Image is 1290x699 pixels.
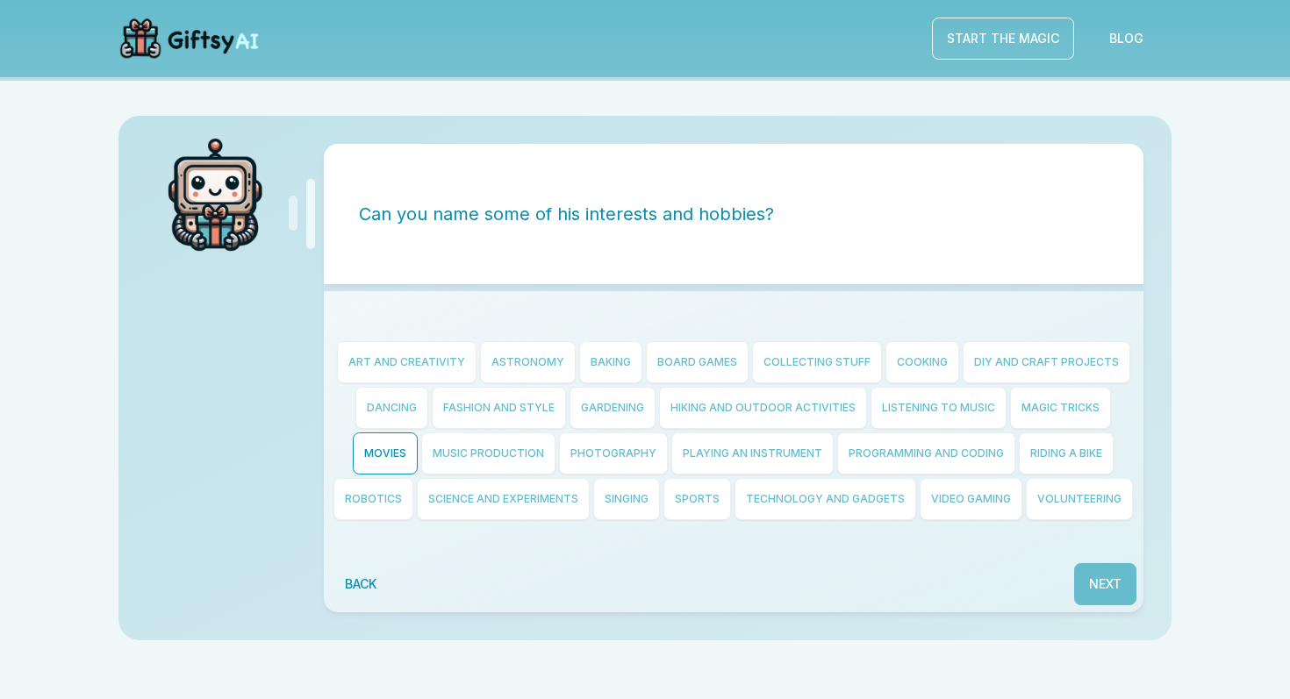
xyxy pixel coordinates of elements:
[593,478,660,520] button: Singing
[480,341,576,383] button: Astronomy
[1074,563,1136,605] button: Next
[1095,18,1157,60] a: Blog
[1019,432,1114,474] button: Riding a Bike
[659,387,867,429] button: Hiking and Outdoor Activities
[932,18,1074,60] a: Start The Magic
[355,387,428,429] button: Dancing
[963,341,1130,383] button: DIY and Craft Projects
[579,341,642,383] button: Baking
[111,11,266,67] img: GiftsyAI
[333,478,413,520] button: Robotics
[1010,387,1111,429] button: Magic Tricks
[837,432,1015,474] button: Programming and Coding
[871,387,1007,429] button: Listening to Music
[359,144,774,284] div: Can you name some of his interests and hobbies?
[570,387,656,429] button: Gardening
[421,432,555,474] button: Music Production
[331,563,391,605] button: Back
[885,341,959,383] button: Cooking
[920,478,1022,520] button: Video Gaming
[671,432,834,474] button: Playing an Instrument
[1026,478,1133,520] button: Volunteering
[417,478,590,520] button: Science and Experiments
[646,341,749,383] button: Board Games
[432,387,566,429] button: Fashion and Style
[353,432,418,474] button: Movies
[663,478,731,520] button: Sports
[131,113,298,277] img: GiftsyAI
[752,341,882,383] button: Collecting stuff
[559,432,668,474] button: Photography
[337,341,477,383] button: Art and Creativity
[735,478,916,520] button: Technology and Gadgets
